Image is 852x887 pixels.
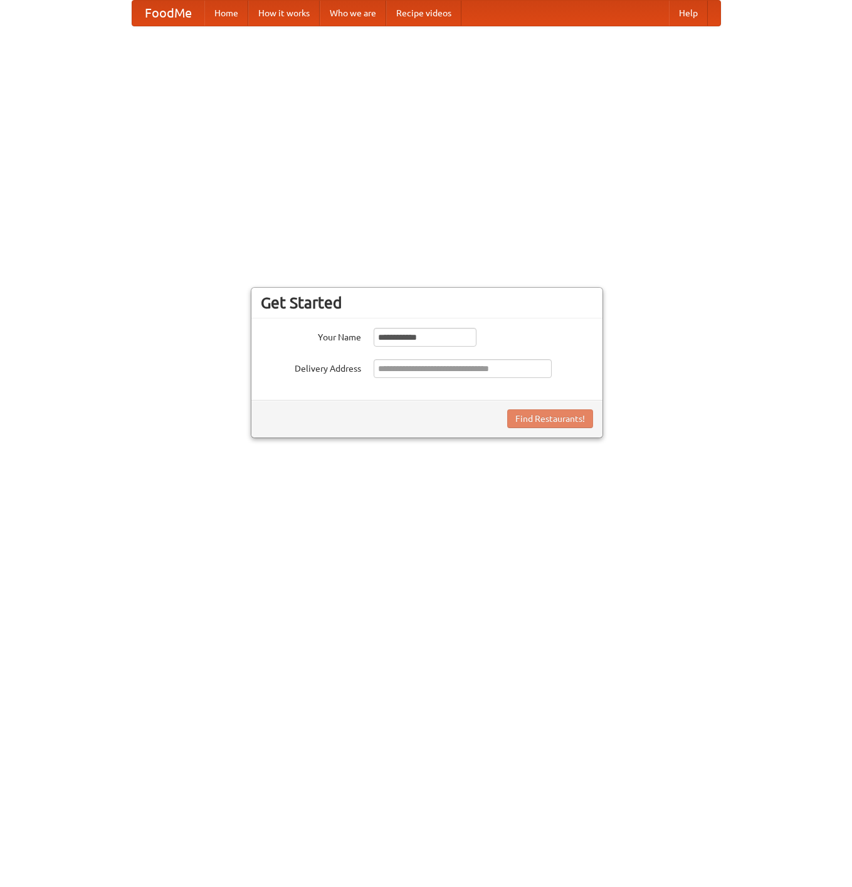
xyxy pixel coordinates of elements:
a: Who we are [320,1,386,26]
a: Recipe videos [386,1,461,26]
a: FoodMe [132,1,204,26]
a: Home [204,1,248,26]
label: Delivery Address [261,359,361,375]
label: Your Name [261,328,361,344]
h3: Get Started [261,293,593,312]
a: Help [669,1,708,26]
a: How it works [248,1,320,26]
button: Find Restaurants! [507,409,593,428]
